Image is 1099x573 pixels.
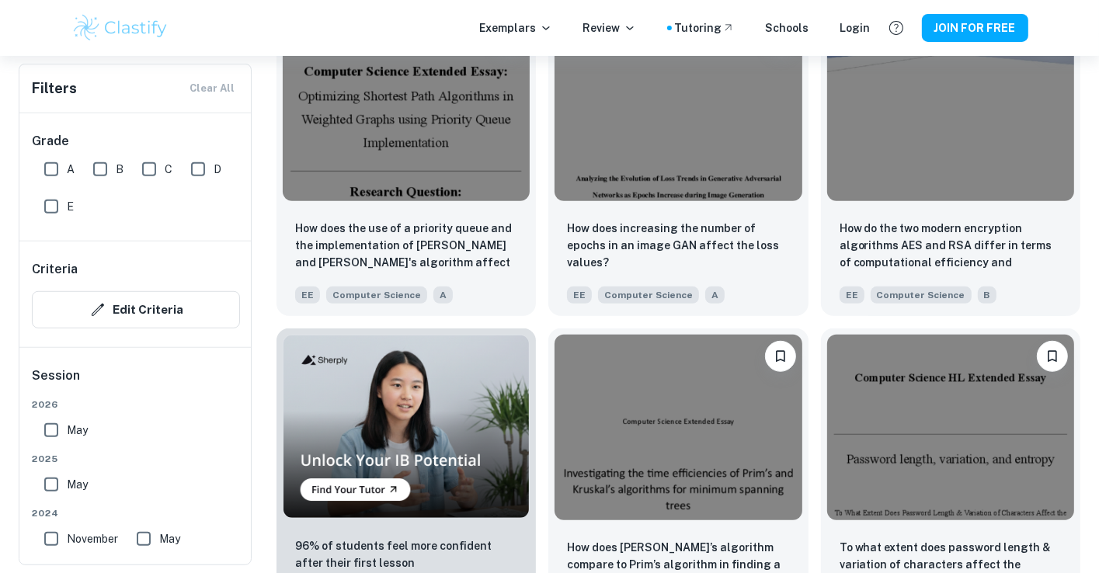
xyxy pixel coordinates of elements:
[67,161,75,178] span: A
[295,220,517,273] p: How does the use of a priority queue and the implementation of Bellman-Ford and Dijkstra's algori...
[922,14,1028,42] button: JOIN FOR FREE
[283,16,530,202] img: Computer Science EE example thumbnail: How does the use of a priority queue and
[32,506,240,520] span: 2024
[326,286,427,304] span: Computer Science
[32,78,77,99] h6: Filters
[827,16,1074,202] img: Computer Science EE example thumbnail: How do the two modern encryption algorit
[567,286,592,304] span: EE
[1037,341,1068,372] button: Please log in to bookmark exemplars
[567,220,789,271] p: How does increasing the number of epochs in an image GAN affect the loss values?
[71,12,170,43] img: Clastify logo
[840,220,1062,273] p: How do the two modern encryption algorithms AES and RSA differ in terms of computational efficien...
[116,161,123,178] span: B
[765,341,796,372] button: Please log in to bookmark exemplars
[32,398,240,412] span: 2026
[295,537,517,571] p: 96% of students feel more confident after their first lesson
[548,10,808,317] a: Please log in to bookmark exemplarsHow does increasing the number of epochs in an image GAN affec...
[705,286,725,304] span: A
[480,19,552,36] p: Exemplars
[67,198,74,215] span: E
[32,452,240,466] span: 2025
[67,422,88,439] span: May
[32,260,78,279] h6: Criteria
[32,132,240,151] h6: Grade
[32,366,240,398] h6: Session
[883,15,909,41] button: Help and Feedback
[871,286,972,304] span: Computer Science
[675,19,735,36] a: Tutoring
[978,286,996,304] span: B
[598,286,699,304] span: Computer Science
[840,286,864,304] span: EE
[165,161,172,178] span: C
[821,10,1080,317] a: Please log in to bookmark exemplarsHow do the two modern encryption algorithms AES and RSA differ...
[295,286,320,304] span: EE
[283,335,530,519] img: Thumbnail
[583,19,636,36] p: Review
[555,16,802,202] img: Computer Science EE example thumbnail: How does increasing the number of epochs
[67,476,88,493] span: May
[159,530,180,547] span: May
[433,286,453,304] span: A
[214,161,221,178] span: D
[276,10,536,317] a: Please log in to bookmark exemplarsHow does the use of a priority queue and the implementation of...
[555,335,802,520] img: Computer Science EE example thumbnail: How does Kruskal’s algorithm compare to
[827,335,1074,520] img: Computer Science EE example thumbnail: To what extent does password length & va
[840,19,871,36] a: Login
[766,19,809,36] a: Schools
[32,291,240,328] button: Edit Criteria
[67,530,118,547] span: November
